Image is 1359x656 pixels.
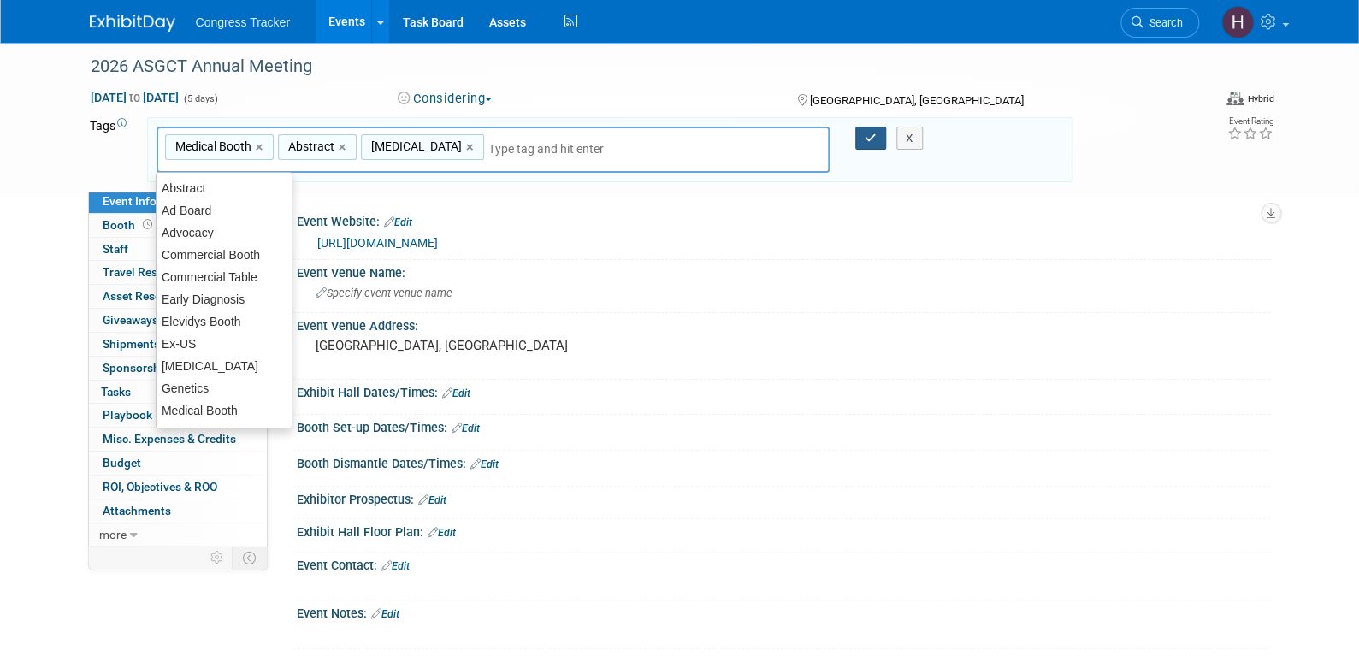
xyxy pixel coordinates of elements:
button: Considering [392,90,499,108]
span: Event Information [103,194,198,208]
span: [GEOGRAPHIC_DATA], [GEOGRAPHIC_DATA] [810,94,1024,107]
div: Event Rating [1226,117,1273,126]
div: 2026 ASGCT Annual Meeting [85,51,1173,82]
a: ROI, Objectives & ROO [89,476,267,499]
a: Staff [89,238,267,261]
a: Travel Reservations [89,261,267,284]
a: Booth [89,214,267,237]
a: × [256,138,267,157]
div: Early Diagnosis [157,288,292,310]
div: Booth Dismantle Dates/Times: [297,451,1270,473]
div: Event Format [1098,89,1274,115]
a: Misc. Expenses & Credits [89,428,267,451]
span: more [99,528,127,541]
div: Exhibitor Prospectus: [297,487,1270,509]
span: Sponsorships [103,361,176,375]
a: [URL][DOMAIN_NAME] [317,236,438,250]
a: Budget [89,452,267,475]
a: Attachments [89,499,267,523]
span: to [127,91,143,104]
a: Tasks [89,381,267,404]
div: Ex-US [157,333,292,355]
a: Edit [384,216,412,228]
a: Edit [371,608,399,620]
div: Event Format [1226,89,1273,106]
button: X [896,127,923,151]
td: Personalize Event Tab Strip [203,547,233,569]
div: Medical Booth [157,399,292,422]
span: Asset Reservations [103,289,204,303]
span: Booth not reserved yet [139,218,156,231]
span: Staff [103,242,128,256]
div: Exhibit Hall Dates/Times: [297,380,1270,402]
a: more [89,523,267,547]
span: Giveaways [103,313,158,327]
div: Ad Board [157,199,292,222]
a: Event Information [89,190,267,213]
a: Edit [470,458,499,470]
span: Shipments [103,337,160,351]
a: Sponsorships [89,357,267,380]
div: Event Contact: [297,553,1270,575]
pre: [GEOGRAPHIC_DATA], [GEOGRAPHIC_DATA] [316,338,683,353]
div: Abstract [157,177,292,199]
span: Misc. Expenses & Credits [103,432,236,446]
span: Search [1143,16,1183,29]
div: Elevidys Booth [157,310,292,333]
span: Booth [103,218,156,232]
a: Shipments [89,333,267,356]
a: Asset Reservations [89,285,267,308]
a: Edit [428,527,456,539]
div: Event Website: [297,209,1270,231]
span: Travel Reservations [103,265,207,279]
td: Tags [90,117,132,183]
span: Attachments [103,504,171,517]
a: Search [1120,8,1199,38]
span: Abstract [285,138,334,155]
a: Giveaways [89,309,267,332]
div: Booth Set-up Dates/Times: [297,415,1270,437]
a: Edit [418,494,446,506]
input: Type tag and hit enter [488,140,728,157]
div: Exhibit Hall Floor Plan: [297,519,1270,541]
div: Commercial Table [157,266,292,288]
div: Event Notes: [297,600,1270,623]
a: Edit [442,387,470,399]
span: ROI, Objectives & ROO [103,480,217,493]
div: Medical Table [157,422,292,444]
div: Advocacy [157,222,292,244]
span: Medical Booth [172,138,251,155]
img: Format-Hybrid.png [1226,92,1244,105]
span: Congress Tracker [196,15,290,29]
a: × [339,138,350,157]
span: Budget [103,456,141,470]
img: Heather Jones [1221,6,1254,38]
td: Toggle Event Tabs [232,547,267,569]
div: Hybrid [1246,92,1273,105]
span: Playbook [103,408,152,422]
span: (5 days) [182,93,218,104]
img: ExhibitDay [90,15,175,32]
div: [MEDICAL_DATA] [157,355,292,377]
div: Genetics [157,377,292,399]
span: [MEDICAL_DATA] [368,138,462,155]
div: Commercial Booth [157,244,292,266]
span: Tasks [101,385,131,399]
a: × [466,138,477,157]
span: [DATE] [DATE] [90,90,180,105]
span: Specify event venue name [316,287,452,299]
div: Event Venue Name: [297,260,1270,281]
div: Event Venue Address: [297,313,1270,334]
a: Edit [452,423,480,434]
a: Playbook [89,404,267,427]
a: Edit [381,560,410,572]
